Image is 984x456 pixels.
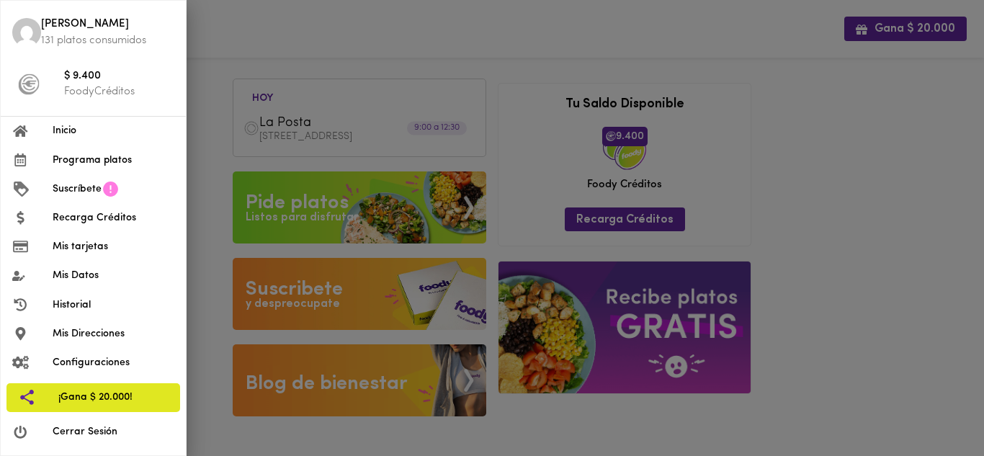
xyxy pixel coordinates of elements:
span: Mis Datos [53,268,174,283]
span: Historial [53,298,174,313]
span: Configuraciones [53,355,174,370]
p: FoodyCréditos [64,84,174,99]
span: Mis Direcciones [53,326,174,341]
span: $ 9.400 [64,68,174,85]
span: Suscríbete [53,182,102,197]
span: [PERSON_NAME] [41,17,174,33]
span: Mis tarjetas [53,239,174,254]
span: Programa platos [53,153,174,168]
span: Recarga Créditos [53,210,174,225]
span: Cerrar Sesión [53,424,174,439]
span: Inicio [53,123,174,138]
p: 131 platos consumidos [41,33,174,48]
img: foody-creditos-black.png [18,73,40,95]
span: ¡Gana $ 20.000! [58,390,169,405]
iframe: Messagebird Livechat Widget [900,372,970,442]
